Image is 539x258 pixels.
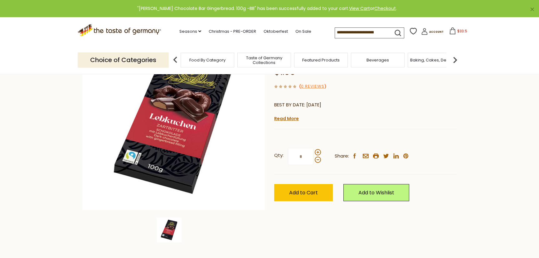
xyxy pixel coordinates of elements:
img: next arrow [449,54,461,66]
a: Christmas - PRE-ORDER [209,28,256,35]
span: Add to Cart [289,189,318,196]
a: Seasons [179,28,201,35]
input: Qty: [288,148,313,165]
a: Oktoberfest [264,28,288,35]
a: Baking, Cakes, Desserts [410,58,459,62]
button: Add to Cart [274,184,333,201]
img: Lambertz Chocolate Bar Gingerbread. 100g -BB [157,217,182,242]
a: Add to Wishlist [343,184,409,201]
a: Checkout [374,5,396,12]
span: $1.00 [274,66,295,78]
a: On Sale [295,28,311,35]
a: × [530,7,534,11]
a: View Cart [349,5,370,12]
div: "[PERSON_NAME] Chocolate Bar Gingerbread. 100g -BB" has been successfully added to your cart. or . [5,5,529,12]
a: Read More [274,115,299,122]
a: Beverages [367,58,389,62]
a: 0 Reviews [301,83,324,90]
a: Featured Products [302,58,340,62]
button: $33.5 [445,27,471,37]
span: Account [429,30,444,34]
p: Choice of Categories [78,52,169,68]
span: Share: [335,152,349,160]
a: Taste of Germany Collections [239,56,289,65]
span: ( ) [299,83,326,89]
p: BEST BY DATE: [DATE] [274,101,457,109]
span: $33.5 [457,28,467,34]
a: Account [421,28,444,37]
a: Food By Category [189,58,226,62]
img: previous arrow [169,54,182,66]
img: Lambertz Chocolate Bar Gingerbread. 100g -BB [82,27,265,210]
strong: Qty: [274,152,284,159]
